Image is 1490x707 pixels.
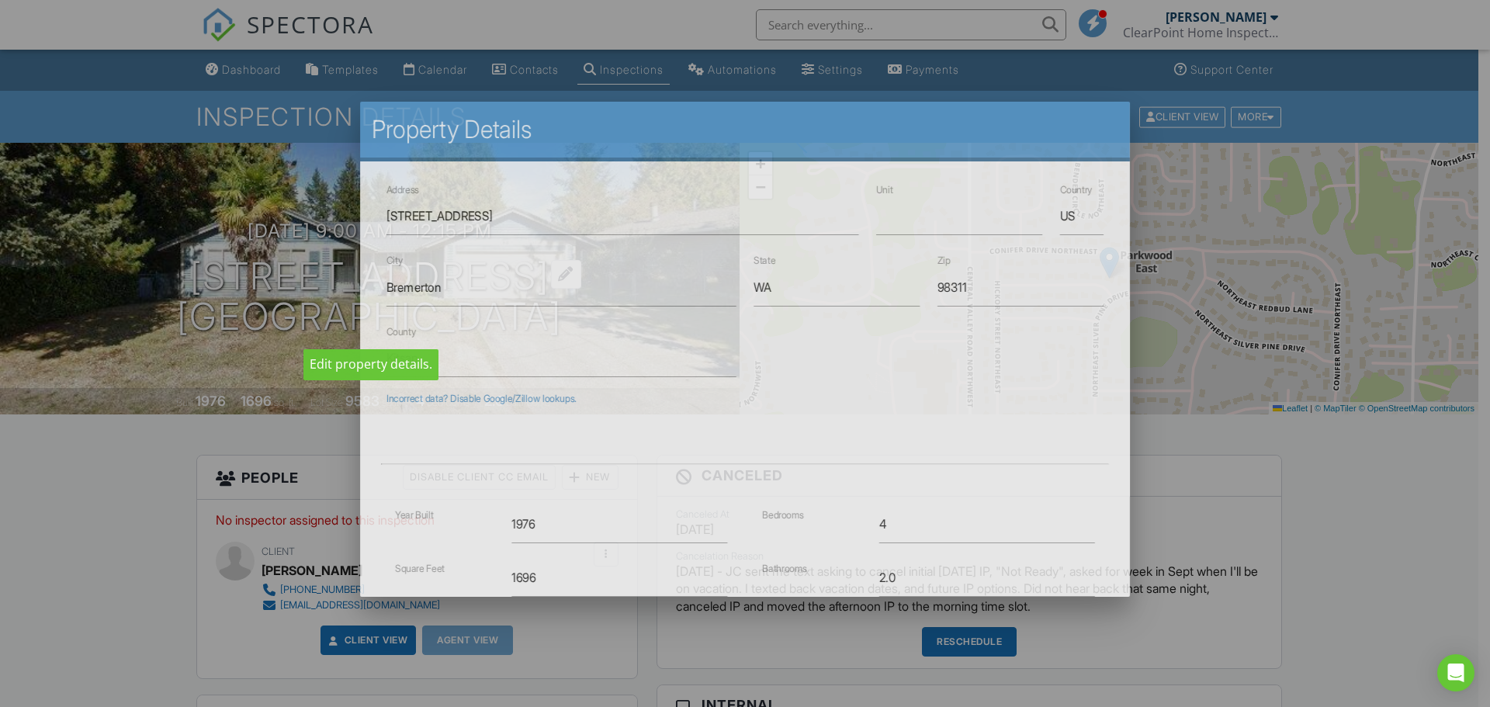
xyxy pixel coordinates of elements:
[372,114,1118,145] h2: Property Details
[763,508,805,520] label: Bedrooms
[395,508,434,520] label: Year Built
[386,255,404,266] label: City
[386,393,1104,405] div: Incorrect data? Disable Google/Zillow lookups.
[386,184,419,196] label: Address
[1437,654,1474,691] div: Open Intercom Messenger
[937,255,951,266] label: Zip
[1060,184,1093,196] label: Country
[395,562,445,574] label: Square Feet
[876,184,893,196] label: Unit
[386,325,417,337] label: County
[754,255,775,266] label: State
[763,562,807,574] label: Bathrooms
